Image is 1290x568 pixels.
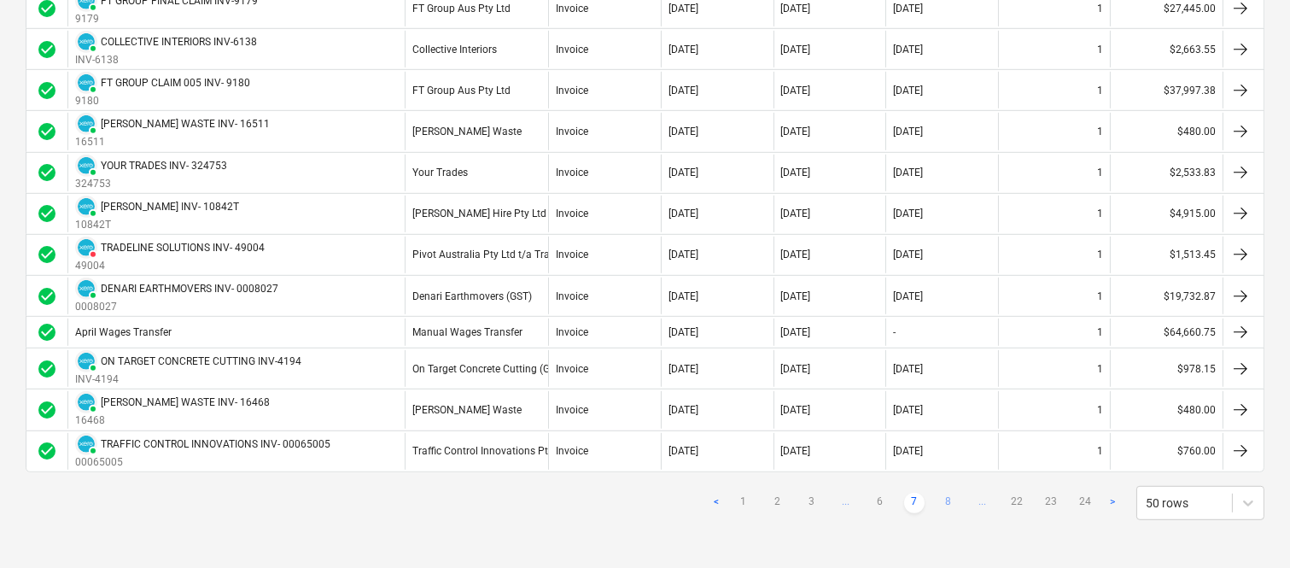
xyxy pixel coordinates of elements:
div: [DATE] [781,126,811,138]
span: check_circle [37,286,57,307]
div: 1 [1097,363,1103,375]
img: xero.svg [78,239,95,256]
p: 9179 [75,12,258,26]
div: - [893,326,896,338]
div: [DATE] [781,404,811,416]
div: Invoice has been synced with Xero and its status is currently PAID [75,196,97,218]
a: Page 1 [733,493,754,513]
a: ... [972,493,993,513]
div: [DATE] [668,126,698,138]
div: $978.15 [1110,350,1223,387]
img: xero.svg [78,198,95,215]
div: FT Group Aus Pty Ltd [412,85,511,97]
div: [PERSON_NAME] Hire Pty Ltd [412,208,546,220]
a: ... [836,493,856,513]
div: $1,513.45 [1110,237,1223,273]
div: $480.00 [1110,391,1223,428]
div: On Target Concrete Cutting (GST) [412,363,565,375]
img: xero.svg [78,74,95,91]
div: $37,997.38 [1110,72,1223,108]
div: Invoice [556,326,588,338]
div: Pivot Australia Pty Ltd t/a Tradeline Site Solutions [412,249,643,261]
a: Next page [1102,493,1123,513]
div: [DATE] [781,249,811,261]
div: $2,533.83 [1110,155,1223,191]
div: [DATE] [781,167,811,179]
div: Invoice [556,167,588,179]
span: check_circle [37,80,57,101]
span: check_circle [37,359,57,379]
div: 1 [1097,3,1103,15]
div: [DATE] [781,290,811,302]
div: TRAFFIC CONTROL INNOVATIONS INV- 00065005 [101,438,330,450]
p: 324753 [75,177,227,191]
div: $480.00 [1110,113,1223,149]
div: [PERSON_NAME] Waste [412,404,522,416]
div: Invoice has been synced with Xero and its status is currently PAID [75,433,97,455]
div: [DATE] [668,249,698,261]
p: 0008027 [75,300,278,314]
div: $2,663.55 [1110,31,1223,67]
span: check_circle [37,203,57,224]
div: [DATE] [781,44,811,56]
div: [DATE] [668,167,698,179]
a: Page 7 is your current page [904,493,925,513]
div: Invoice [556,126,588,138]
div: [DATE] [668,3,698,15]
div: $19,732.87 [1110,278,1223,314]
div: [DATE] [781,363,811,375]
div: 1 [1097,290,1103,302]
div: Invoice has been synced with Xero and its status is currently PAID [75,155,97,177]
div: [DATE] [893,126,923,138]
div: April Wages Transfer [75,326,172,338]
div: 1 [1097,85,1103,97]
div: YOUR TRADES INV- 324753 [101,160,227,172]
div: [PERSON_NAME] Waste [412,126,522,138]
div: 1 [1097,44,1103,56]
iframe: Chat Widget [1205,486,1290,568]
div: [DATE] [668,363,698,375]
div: Invoice was approved [37,441,57,461]
div: 1 [1097,404,1103,416]
div: FT Group Aus Pty Ltd [412,3,511,15]
div: [DATE] [893,445,923,457]
div: Invoice was approved [37,121,57,142]
div: 1 [1097,208,1103,220]
div: Your Trades [412,167,468,179]
div: COLLECTIVE INTERIORS INV-6138 [101,36,257,48]
div: 1 [1097,126,1103,138]
div: [DATE] [668,44,698,56]
div: Invoice [556,249,588,261]
div: [DATE] [893,404,923,416]
div: Traffic Control Innovations Pty Ltd [412,445,570,457]
img: xero.svg [78,115,95,132]
p: INV-4194 [75,372,301,387]
div: Invoice has been synced with Xero and its status is currently PAID [75,391,97,413]
div: 1 [1097,249,1103,261]
div: [DATE] [668,326,698,338]
div: DENARI EARTHMOVERS INV- 0008027 [101,283,278,295]
span: check_circle [37,400,57,420]
div: [DATE] [781,3,811,15]
p: 10842T [75,218,239,232]
a: Page 8 [938,493,959,513]
p: 9180 [75,94,250,108]
div: [DATE] [781,326,811,338]
div: [DATE] [668,208,698,220]
a: Previous page [706,493,727,513]
div: $4,915.00 [1110,196,1223,232]
div: [DATE] [893,363,923,375]
span: check_circle [37,162,57,183]
div: Invoice was approved [37,162,57,183]
div: [DATE] [893,167,923,179]
div: Invoice has been synced with Xero and its status is currently PAID [75,72,97,94]
p: 00065005 [75,455,330,470]
span: check_circle [37,39,57,60]
div: Invoice was approved [37,286,57,307]
span: check_circle [37,244,57,265]
a: Page 3 [802,493,822,513]
div: [DATE] [668,404,698,416]
a: Page 23 [1041,493,1061,513]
